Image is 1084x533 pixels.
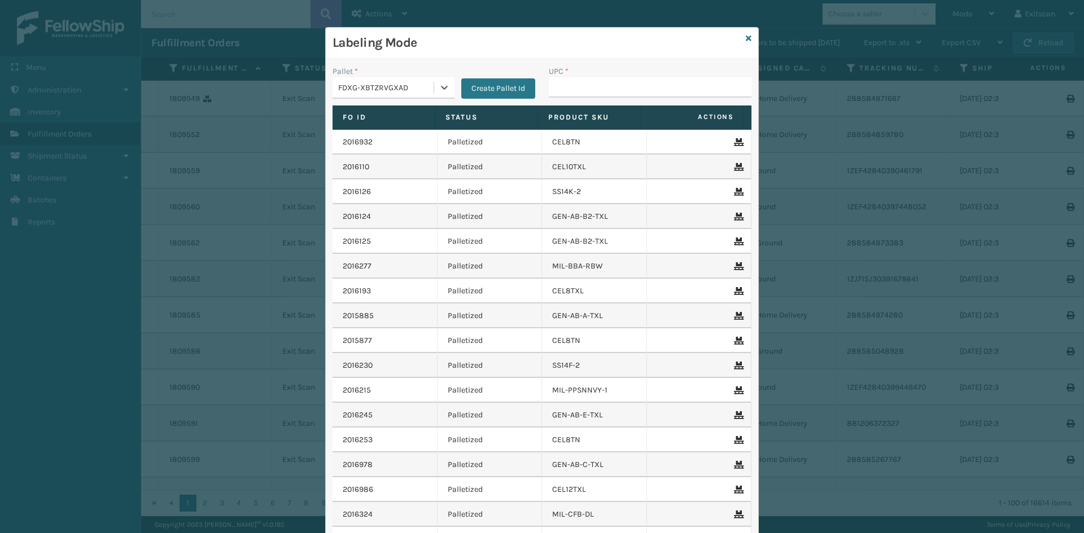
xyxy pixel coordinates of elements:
td: Palletized [438,502,543,527]
i: Remove From Pallet [734,312,741,320]
td: CEL8TN [542,428,647,452]
td: Palletized [438,428,543,452]
i: Remove From Pallet [734,287,741,295]
td: SS14K-2 [542,179,647,204]
td: GEN-AB-A-TXL [542,303,647,328]
a: 2016125 [343,236,371,247]
td: GEN-AB-B2-TXL [542,204,647,229]
td: Palletized [438,303,543,328]
td: CEL10TXL [542,155,647,179]
a: 2016230 [343,360,373,371]
td: CEL12TXL [542,477,647,502]
td: GEN-AB-B2-TXL [542,229,647,254]
i: Remove From Pallet [734,510,741,518]
td: Palletized [438,204,543,229]
span: Actions [644,108,741,126]
a: 2016253 [343,434,373,446]
a: 2016110 [343,161,369,173]
i: Remove From Pallet [734,337,741,345]
i: Remove From Pallet [734,362,741,369]
label: Pallet [333,65,358,77]
label: Status [445,112,527,122]
i: Remove From Pallet [734,237,741,245]
a: 2015885 [343,310,374,321]
td: CEL8TXL [542,279,647,303]
a: 2016986 [343,484,373,495]
i: Remove From Pallet [734,386,741,394]
h3: Labeling Mode [333,34,741,51]
i: Remove From Pallet [734,213,741,221]
a: 2016324 [343,509,373,520]
td: MIL-BBA-RBW [542,254,647,279]
i: Remove From Pallet [734,486,741,494]
i: Remove From Pallet [734,411,741,419]
i: Remove From Pallet [734,138,741,146]
a: 2016277 [343,261,371,272]
a: 2016193 [343,285,371,297]
td: Palletized [438,279,543,303]
label: Fo Id [343,112,425,122]
i: Remove From Pallet [734,163,741,171]
td: Palletized [438,155,543,179]
td: Palletized [438,254,543,279]
a: 2016932 [343,136,373,148]
i: Remove From Pallet [734,436,741,444]
label: UPC [549,65,569,77]
td: Palletized [438,353,543,378]
i: Remove From Pallet [734,188,741,196]
i: Remove From Pallet [734,461,741,469]
td: Palletized [438,403,543,428]
td: Palletized [438,179,543,204]
td: Palletized [438,452,543,477]
td: SS14F-2 [542,353,647,378]
td: MIL-CFB-DL [542,502,647,527]
td: GEN-AB-C-TXL [542,452,647,477]
td: Palletized [438,130,543,155]
a: 2015877 [343,335,372,346]
i: Remove From Pallet [734,262,741,270]
div: FDXG-XBTZRVGXAD [338,82,435,94]
button: Create Pallet Id [461,78,535,99]
td: GEN-AB-E-TXL [542,403,647,428]
td: Palletized [438,328,543,353]
a: 2016978 [343,459,373,470]
td: Palletized [438,378,543,403]
td: Palletized [438,229,543,254]
td: Palletized [438,477,543,502]
td: CEL8TN [542,130,647,155]
a: 2016124 [343,211,371,222]
a: 2016126 [343,186,371,197]
a: 2016215 [343,385,371,396]
td: MIL-PPSNNVY-1 [542,378,647,403]
label: Product SKU [548,112,630,122]
td: CEL8TN [542,328,647,353]
a: 2016245 [343,409,373,421]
